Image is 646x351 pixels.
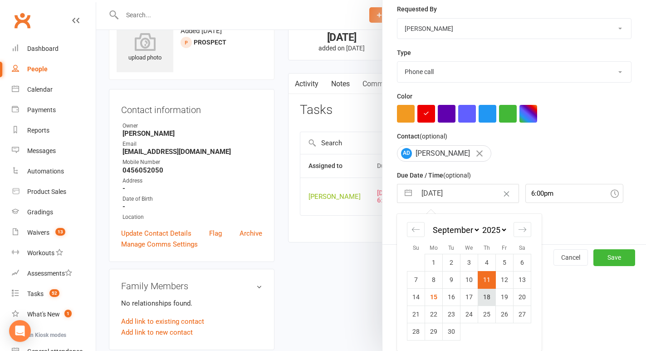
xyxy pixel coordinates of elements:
[397,48,411,58] label: Type
[443,288,460,306] td: Tuesday, September 16, 2025
[27,208,53,216] div: Gradings
[514,306,531,323] td: Saturday, September 27, 2025
[27,65,48,73] div: People
[12,263,96,284] a: Assessments
[407,288,425,306] td: Sunday, September 14, 2025
[12,141,96,161] a: Messages
[397,131,447,141] label: Contact
[460,271,478,288] td: Wednesday, September 10, 2025
[27,127,49,134] div: Reports
[443,254,460,271] td: Tuesday, September 2, 2025
[407,271,425,288] td: Sunday, September 7, 2025
[397,212,450,222] label: Email preferences
[397,4,437,14] label: Requested By
[64,310,72,317] span: 1
[12,59,96,79] a: People
[425,306,443,323] td: Monday, September 22, 2025
[27,311,60,318] div: What's New
[443,323,460,340] td: Tuesday, September 30, 2025
[27,147,56,154] div: Messages
[425,323,443,340] td: Monday, September 29, 2025
[12,243,96,263] a: Workouts
[9,320,31,342] div: Open Intercom Messenger
[55,228,65,236] span: 13
[420,133,447,140] small: (optional)
[12,304,96,325] a: What's New1
[12,100,96,120] a: Payments
[478,254,496,271] td: Thursday, September 4, 2025
[27,168,64,175] div: Automations
[12,120,96,141] a: Reports
[413,245,419,251] small: Su
[401,148,412,159] span: AD
[12,79,96,100] a: Calendar
[27,270,72,277] div: Assessments
[425,288,443,306] td: Monday, September 15, 2025
[496,306,514,323] td: Friday, September 26, 2025
[425,254,443,271] td: Monday, September 1, 2025
[397,214,541,351] div: Calendar
[443,306,460,323] td: Tuesday, September 23, 2025
[443,172,471,179] small: (optional)
[460,306,478,323] td: Wednesday, September 24, 2025
[397,145,491,162] div: [PERSON_NAME]
[12,202,96,222] a: Gradings
[12,39,96,59] a: Dashboard
[27,86,53,93] div: Calendar
[397,170,471,180] label: Due Date / Time
[27,106,56,114] div: Payments
[484,245,490,251] small: Th
[430,245,438,251] small: Mo
[443,271,460,288] td: Tuesday, September 9, 2025
[514,254,531,271] td: Saturday, September 6, 2025
[478,271,496,288] td: Selected. Thursday, September 11, 2025
[496,254,514,271] td: Friday, September 5, 2025
[460,254,478,271] td: Wednesday, September 3, 2025
[502,245,507,251] small: Fr
[514,288,531,306] td: Saturday, September 20, 2025
[12,222,96,243] a: Waivers 13
[496,288,514,306] td: Friday, September 19, 2025
[514,222,531,237] div: Move forward to switch to the next month.
[496,271,514,288] td: Friday, September 12, 2025
[27,290,44,297] div: Tasks
[478,288,496,306] td: Thursday, September 18, 2025
[27,229,49,236] div: Waivers
[407,306,425,323] td: Sunday, September 21, 2025
[593,249,635,266] button: Save
[519,245,525,251] small: Sa
[12,284,96,304] a: Tasks 52
[553,249,588,266] button: Cancel
[12,182,96,202] a: Product Sales
[499,185,514,202] button: Clear Date
[27,45,59,52] div: Dashboard
[27,188,66,195] div: Product Sales
[12,161,96,182] a: Automations
[407,323,425,340] td: Sunday, September 28, 2025
[425,271,443,288] td: Monday, September 8, 2025
[397,91,412,101] label: Color
[27,249,54,257] div: Workouts
[514,271,531,288] td: Saturday, September 13, 2025
[407,222,425,237] div: Move backward to switch to the previous month.
[49,289,59,297] span: 52
[11,9,34,32] a: Clubworx
[460,288,478,306] td: Wednesday, September 17, 2025
[465,245,473,251] small: We
[448,245,454,251] small: Tu
[478,306,496,323] td: Thursday, September 25, 2025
